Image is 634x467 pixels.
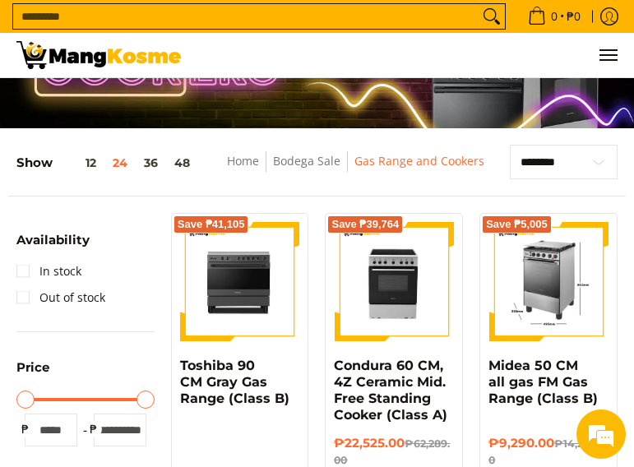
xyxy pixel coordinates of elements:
[273,153,340,169] a: Bodega Sale
[16,233,90,246] span: Availability
[180,358,289,406] a: Toshiba 90 CM Gray Gas Range (Class B)
[16,258,81,284] a: In stock
[178,220,245,229] span: Save ₱41,105
[564,11,583,22] span: ₱0
[86,92,276,113] div: Chat with us now
[598,33,618,77] button: Menu
[205,151,506,188] nav: Breadcrumbs
[16,41,181,69] img: Gas Cookers &amp; Rangehood l Mang Kosme: Home Appliances Warehouse Sale
[16,233,90,258] summary: Open
[486,220,548,229] span: Save ₱5,005
[104,156,136,169] button: 24
[270,8,309,48] div: Minimize live chat window
[488,222,609,342] img: Midea 50 CM all gas FM Gas Range (Class B) - 0
[86,421,102,437] span: ₱
[523,7,585,25] span: •
[166,156,198,169] button: 48
[227,153,259,169] a: Home
[16,155,198,171] h5: Show
[479,4,505,29] button: Search
[16,361,49,373] span: Price
[16,361,49,386] summary: Open
[16,421,33,437] span: ₱
[334,222,454,342] img: Condura 60 CM, 4Z Ceramic Mid. Free Standing Cooker (Class A)
[136,156,166,169] button: 36
[197,33,618,77] nav: Main Menu
[548,11,560,22] span: 0
[488,358,598,406] a: Midea 50 CM all gas FM Gas Range (Class B)
[95,133,227,299] span: We're online!
[354,153,484,169] a: Gas Range and Cookers
[180,222,300,341] img: toshiba-90-cm-5-burner-gas-range-gray-full-view-mang-kosme
[197,33,618,77] ul: Customer Navigation
[331,220,399,229] span: Save ₱39,764
[334,358,447,423] a: Condura 60 CM, 4Z Ceramic Mid. Free Standing Cooker (Class A)
[8,301,313,358] textarea: Type your message and hit 'Enter'
[53,156,104,169] button: 12
[16,284,105,311] a: Out of stock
